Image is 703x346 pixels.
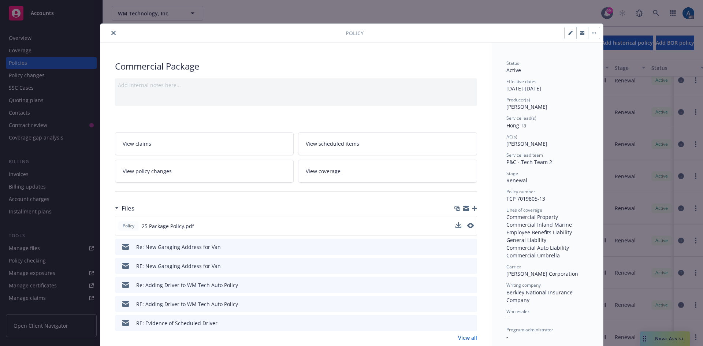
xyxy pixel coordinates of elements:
span: Stage [506,170,518,176]
span: Program administrator [506,327,553,333]
div: Commercial Property [506,213,588,221]
a: View all [458,334,477,342]
button: download file [456,319,462,327]
span: View coverage [306,167,341,175]
button: close [109,29,118,37]
span: Policy number [506,189,535,195]
div: Commercial Package [115,60,477,72]
span: Berkley National Insurance Company [506,289,574,304]
span: Carrier [506,264,521,270]
div: Commercial Umbrella [506,252,588,259]
div: RE: Adding Driver to WM Tech Auto Policy [136,300,238,308]
div: Commercial Auto Liability [506,244,588,252]
span: Renewal [506,177,527,184]
button: download file [455,222,461,228]
button: preview file [468,319,474,327]
span: [PERSON_NAME] [506,140,547,147]
a: View coverage [298,160,477,183]
span: Hong Ta [506,122,527,129]
button: download file [456,262,462,270]
span: - [506,315,508,322]
button: preview file [468,243,474,251]
span: TCP 7019805-13 [506,195,545,202]
div: Add internal notes here... [118,81,474,89]
span: Policy [346,29,364,37]
span: View scheduled items [306,140,359,148]
span: Status [506,60,519,66]
h3: Files [122,204,134,213]
div: Re: New Garaging Address for Van [136,243,221,251]
span: Policy [121,223,136,229]
button: preview file [468,262,474,270]
span: Active [506,67,521,74]
div: Files [115,204,134,213]
div: RE: New Garaging Address for Van [136,262,221,270]
div: Employee Benefits Liability [506,228,588,236]
button: preview file [468,300,474,308]
span: [PERSON_NAME] [506,103,547,110]
button: preview file [467,222,474,230]
span: - [506,333,508,340]
button: download file [456,243,462,251]
span: Writing company [506,282,541,288]
span: AC(s) [506,134,517,140]
button: preview file [468,281,474,289]
button: preview file [467,223,474,228]
div: General Liability [506,236,588,244]
span: Service lead team [506,152,543,158]
button: download file [455,222,461,230]
div: [DATE] - [DATE] [506,78,588,92]
span: [PERSON_NAME] Corporation [506,270,578,277]
a: View claims [115,132,294,155]
div: Commercial Inland Marine [506,221,588,228]
button: download file [456,300,462,308]
span: View policy changes [123,167,172,175]
div: RE: Evidence of Scheduled Driver [136,319,217,327]
span: Producer(s) [506,97,530,103]
span: Lines of coverage [506,207,542,213]
a: View policy changes [115,160,294,183]
button: download file [456,281,462,289]
span: 25 Package Policy.pdf [142,222,194,230]
a: View scheduled items [298,132,477,155]
div: Re: Adding Driver to WM Tech Auto Policy [136,281,238,289]
span: P&C - Tech Team 2 [506,159,552,165]
span: Wholesaler [506,308,529,315]
span: View claims [123,140,151,148]
span: Service lead(s) [506,115,536,121]
span: Effective dates [506,78,536,85]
